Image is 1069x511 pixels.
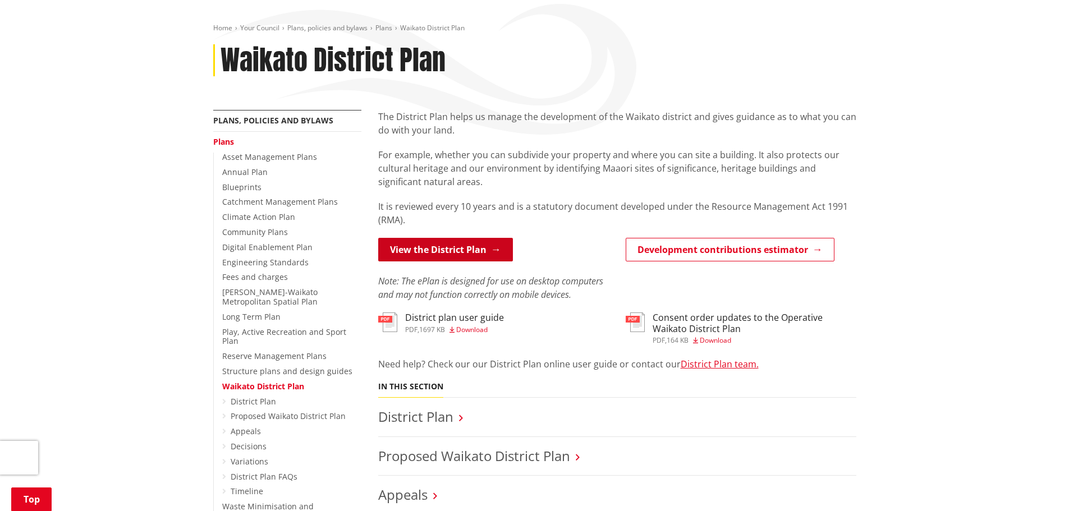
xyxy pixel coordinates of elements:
[378,110,856,137] p: The District Plan helps us manage the development of the Waikato district and gives guidance as t...
[222,257,309,268] a: Engineering Standards
[681,358,759,370] a: District Plan team.
[231,411,346,421] a: Proposed Waikato District Plan
[231,456,268,467] a: Variations
[626,312,645,332] img: document-pdf.svg
[213,115,333,126] a: Plans, policies and bylaws
[456,325,488,334] span: Download
[213,23,232,33] a: Home
[213,24,856,33] nav: breadcrumb
[667,335,689,345] span: 164 KB
[222,182,261,192] a: Blueprints
[222,167,268,177] a: Annual Plan
[378,357,856,371] p: Need help? Check our our District Plan online user guide or contact our
[378,312,504,333] a: District plan user guide pdf,1697 KB Download
[419,325,445,334] span: 1697 KB
[240,23,279,33] a: Your Council
[222,351,327,361] a: Reserve Management Plans
[231,426,261,436] a: Appeals
[378,275,603,301] em: Note: The ePlan is designed for use on desktop computers and may not function correctly on mobile...
[378,407,453,426] a: District Plan
[231,441,267,452] a: Decisions
[231,471,297,482] a: District Plan FAQs
[221,44,446,77] h1: Waikato District Plan
[378,312,397,332] img: document-pdf.svg
[1017,464,1058,504] iframe: Messenger Launcher
[231,396,276,407] a: District Plan
[213,136,234,147] a: Plans
[222,381,304,392] a: Waikato District Plan
[231,486,263,496] a: Timeline
[222,151,317,162] a: Asset Management Plans
[222,366,352,376] a: Structure plans and design guides
[222,227,288,237] a: Community Plans
[222,242,313,252] a: Digital Enablement Plan
[222,211,295,222] a: Climate Action Plan
[378,446,570,465] a: Proposed Waikato District Plan
[378,238,513,261] a: View the District Plan
[375,23,392,33] a: Plans
[653,335,665,345] span: pdf
[700,335,731,345] span: Download
[405,325,417,334] span: pdf
[11,487,52,511] a: Top
[222,196,338,207] a: Catchment Management Plans
[287,23,368,33] a: Plans, policies and bylaws
[378,485,428,504] a: Appeals
[222,271,288,282] a: Fees and charges
[653,337,856,344] div: ,
[378,148,856,188] p: For example, whether you can subdivide your property and where you can site a building. It also p...
[405,312,504,323] h3: District plan user guide
[626,238,834,261] a: Development contributions estimator
[405,326,504,333] div: ,
[222,326,346,347] a: Play, Active Recreation and Sport Plan
[378,382,443,392] h5: In this section
[626,312,856,343] a: Consent order updates to the Operative Waikato District Plan pdf,164 KB Download
[400,23,465,33] span: Waikato District Plan
[378,200,856,227] p: It is reviewed every 10 years and is a statutory document developed under the Resource Management...
[222,311,281,322] a: Long Term Plan
[222,287,318,307] a: [PERSON_NAME]-Waikato Metropolitan Spatial Plan
[653,312,856,334] h3: Consent order updates to the Operative Waikato District Plan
